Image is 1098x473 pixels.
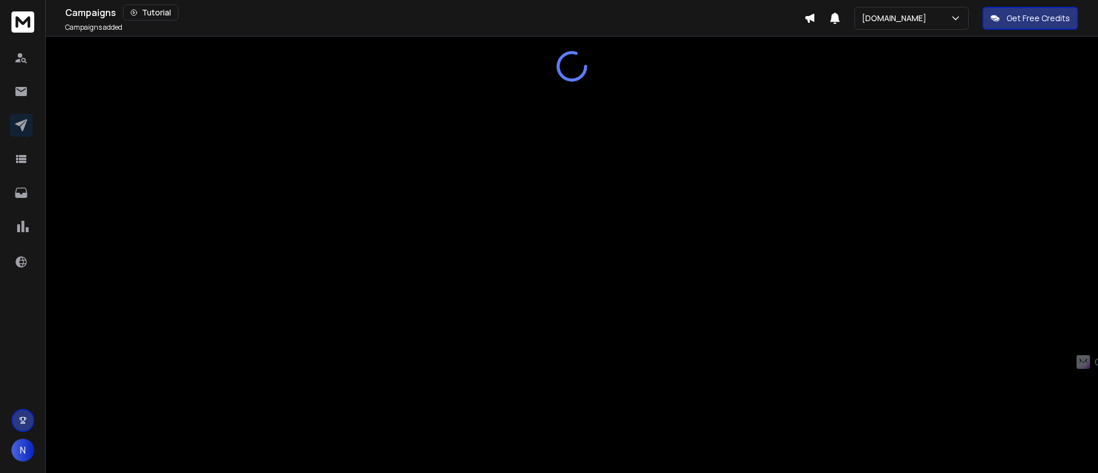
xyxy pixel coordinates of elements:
button: Tutorial [123,5,178,21]
div: Campaigns [65,5,804,21]
p: Campaigns added [65,23,122,32]
p: Get Free Credits [1006,13,1070,24]
button: N [11,439,34,462]
p: [DOMAIN_NAME] [862,13,931,24]
button: Get Free Credits [982,7,1078,30]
